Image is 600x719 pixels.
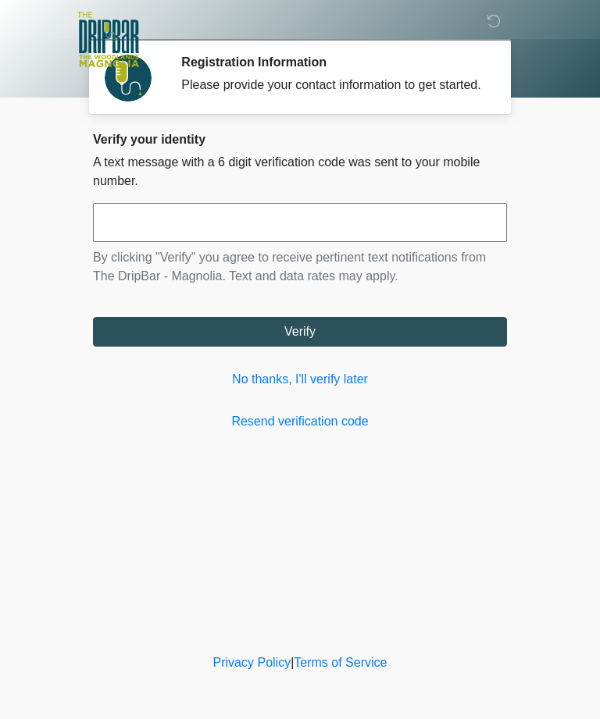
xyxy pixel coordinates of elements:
[93,248,507,286] p: By clicking "Verify" you agree to receive pertinent text notifications from The DripBar - Magnoli...
[181,76,484,94] div: Please provide your contact information to get started.
[93,370,507,389] a: No thanks, I'll verify later
[294,656,387,669] a: Terms of Service
[213,656,291,669] a: Privacy Policy
[93,412,507,431] a: Resend verification code
[291,656,294,669] a: |
[93,153,507,190] p: A text message with a 6 digit verification code was sent to your mobile number.
[77,12,139,69] img: The DripBar - Magnolia Logo
[93,317,507,347] button: Verify
[93,132,507,147] h2: Verify your identity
